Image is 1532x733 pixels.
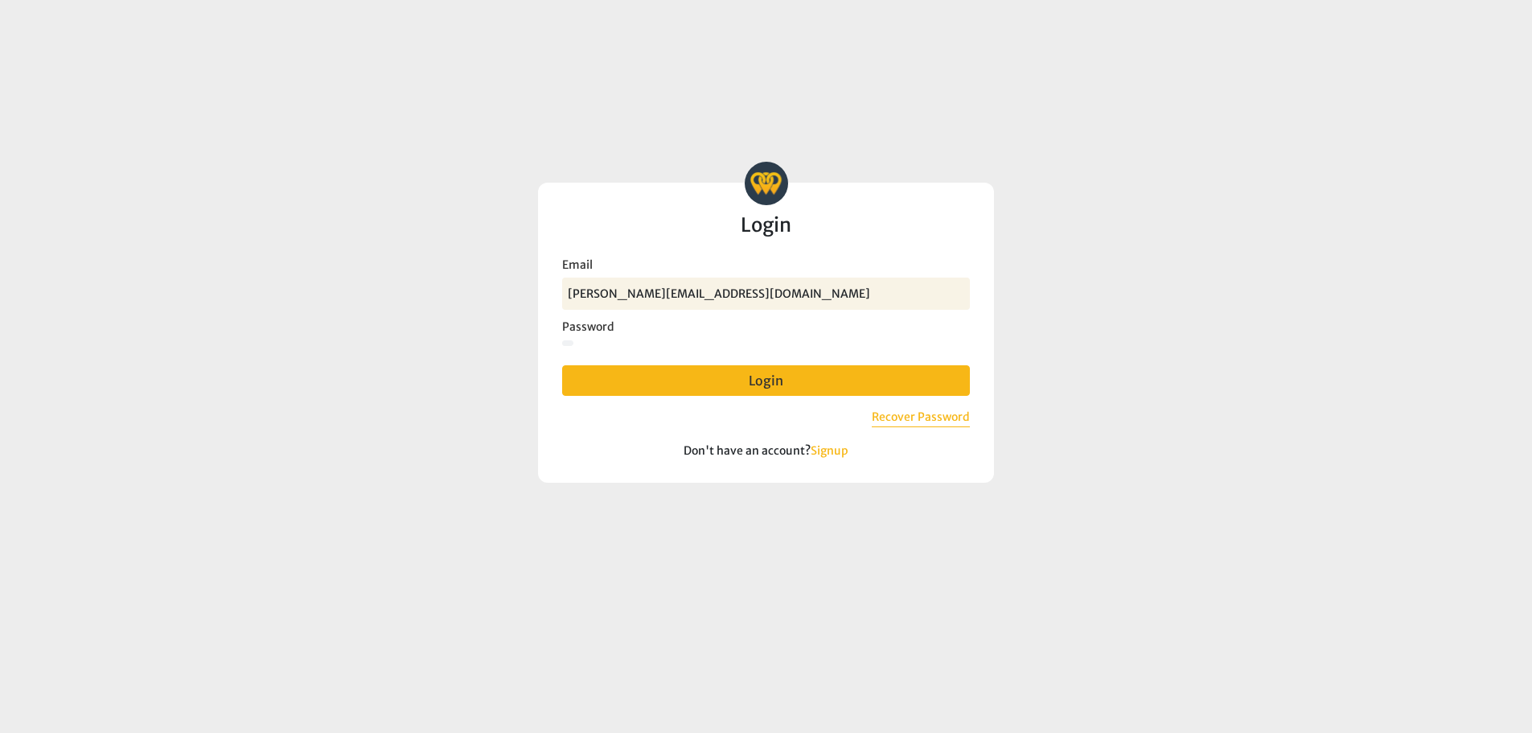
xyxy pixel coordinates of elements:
[562,278,969,310] input: Email
[562,318,969,336] label: Password
[872,409,970,427] button: Recover Password
[562,365,969,396] button: Login
[562,256,969,274] label: Email
[562,443,969,459] p: Don't have an account?
[811,443,848,458] a: Signup
[562,215,969,236] h2: Login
